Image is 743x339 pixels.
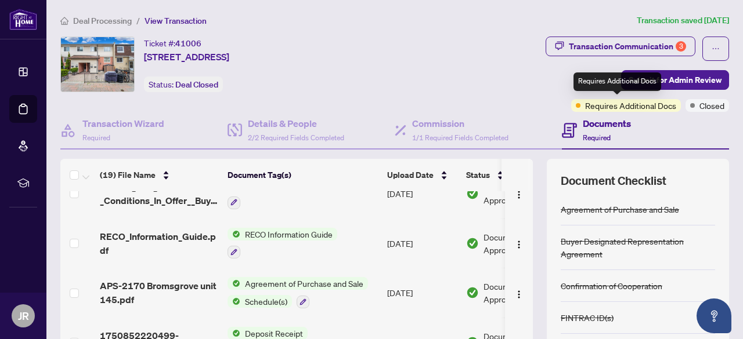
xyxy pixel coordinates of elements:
[466,286,479,299] img: Document Status
[383,268,461,318] td: [DATE]
[240,277,368,290] span: Agreement of Purchase and Sale
[412,133,508,142] span: 1/1 Required Fields Completed
[514,240,524,249] img: Logo
[484,181,556,206] span: Document Approved
[569,37,686,56] div: Transaction Communication
[223,159,383,191] th: Document Tag(s)
[387,169,434,181] span: Upload Date
[175,79,218,90] span: Deal Closed
[629,71,722,89] span: Submit for Admin Review
[510,184,528,203] button: Logo
[228,277,368,308] button: Status IconAgreement of Purchase and SaleStatus IconSchedule(s)
[175,38,201,49] span: 41006
[228,277,240,290] img: Status Icon
[228,228,240,240] img: Status Icon
[466,169,490,181] span: Status
[412,116,508,130] h4: Commission
[561,311,614,324] div: FINTRAC ID(s)
[61,37,134,92] img: IMG-W12188031_1.jpg
[82,116,164,130] h4: Transaction Wizard
[561,279,662,292] div: Confirmation of Cooperation
[240,295,292,308] span: Schedule(s)
[82,133,110,142] span: Required
[461,159,560,191] th: Status
[546,37,695,56] button: Transaction Communication3
[484,280,544,305] span: Document Approved
[466,237,479,250] img: Document Status
[699,99,724,112] span: Closed
[637,14,729,27] article: Transaction saved [DATE]
[574,72,661,91] div: Requires Additional Docs
[248,133,344,142] span: 2/2 Required Fields Completed
[144,37,201,50] div: Ticket #:
[561,235,715,260] div: Buyer Designated Representation Agreement
[60,17,68,25] span: home
[621,70,729,90] button: Submit for Admin Review
[228,228,337,259] button: Status IconRECO Information Guide
[583,133,611,142] span: Required
[100,279,218,307] span: APS-2170 Bromsgrove unit 145.pdf
[585,99,676,112] span: Requires Additional Docs
[228,295,240,308] img: Status Icon
[73,16,132,26] span: Deal Processing
[514,190,524,199] img: Logo
[712,45,720,53] span: ellipsis
[510,283,528,302] button: Logo
[100,169,156,181] span: (19) File Name
[697,298,731,333] button: Open asap
[383,169,461,218] td: [DATE]
[466,187,479,200] img: Document Status
[561,203,679,216] div: Agreement of Purchase and Sale
[100,229,218,257] span: RECO_Information_Guide.pdf
[583,116,631,130] h4: Documents
[248,116,344,130] h4: Details & People
[100,180,218,207] span: Ontario_127_-_Conditions_In_Offer__Buyer_Acknowledgement.pdf
[145,16,207,26] span: View Transaction
[144,76,223,92] div: Status:
[95,159,223,191] th: (19) File Name
[383,159,461,191] th: Upload Date
[561,173,666,189] span: Document Checklist
[510,234,528,253] button: Logo
[676,41,686,52] div: 3
[136,14,140,27] li: /
[383,218,461,268] td: [DATE]
[18,308,29,324] span: JR
[484,231,556,256] span: Document Approved
[144,50,229,64] span: [STREET_ADDRESS]
[240,228,337,240] span: RECO Information Guide
[9,9,37,30] img: logo
[228,178,378,209] button: Status Icon127 Condition(s) In Offer - Buyer Acknowledgement
[514,290,524,299] img: Logo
